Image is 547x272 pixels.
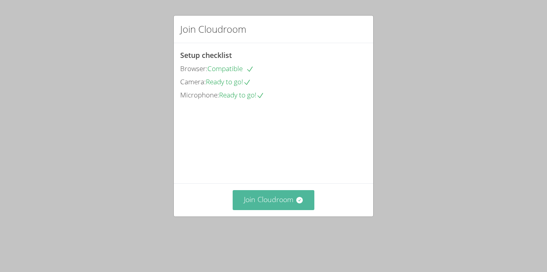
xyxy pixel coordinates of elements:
span: Microphone: [180,90,219,99]
h2: Join Cloudroom [180,22,246,36]
span: Compatible [207,64,254,73]
span: Ready to go! [219,90,264,99]
button: Join Cloudroom [233,190,315,210]
span: Browser: [180,64,207,73]
span: Camera: [180,77,206,86]
span: Ready to go! [206,77,251,86]
span: Setup checklist [180,50,232,60]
